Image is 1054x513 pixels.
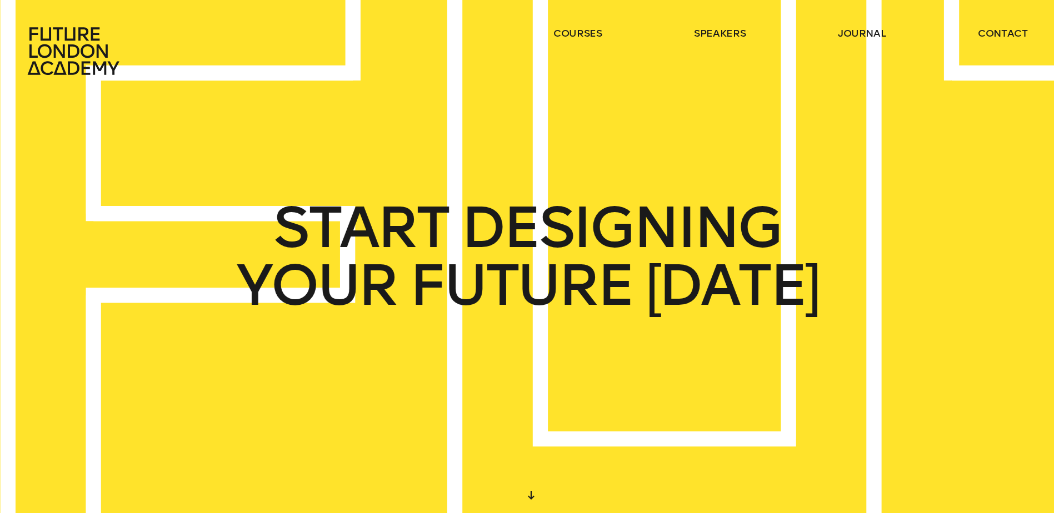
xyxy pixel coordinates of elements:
a: contact [978,27,1028,40]
span: DESIGNING [461,199,781,256]
span: YOUR [236,256,396,314]
a: speakers [694,27,746,40]
a: courses [553,27,602,40]
span: [DATE] [645,256,818,314]
a: journal [838,27,886,40]
span: FUTURE [409,256,632,314]
span: START [273,199,448,256]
